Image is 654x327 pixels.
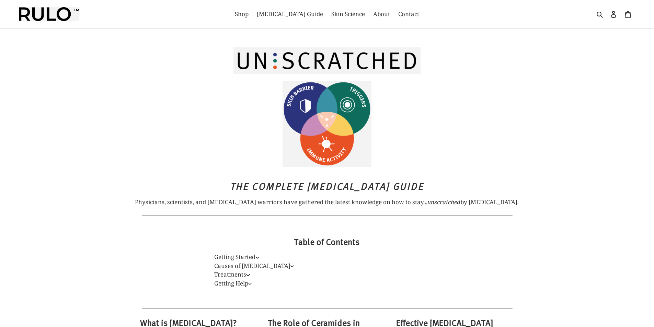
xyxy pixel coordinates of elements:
span: Shop [235,10,249,18]
span: Skin Science [331,10,365,18]
a: Treatments [214,270,250,278]
img: Eczema is a result of skin barrier strength, trigger intensity, and immune system activity [283,81,371,167]
img: Unscratched logo [233,47,421,74]
a: Getting Started [214,253,259,261]
a: Getting Help [214,279,252,287]
a: [MEDICAL_DATA] Guide [253,9,326,20]
a: Shop [231,9,252,20]
span: Contact [398,10,419,18]
h2: Table of Contents [204,236,450,247]
img: Rulo™ Skin [19,7,79,21]
span: About [373,10,390,18]
em: unscratched [427,198,460,206]
a: Skin Science [328,9,368,20]
a: Causes of [MEDICAL_DATA] [214,262,294,270]
a: Contact [395,9,423,20]
a: About [370,9,393,20]
span: [MEDICAL_DATA] Guide [257,10,323,18]
p: Physicians, scientists, and [MEDICAL_DATA] warriors have gathered the latest knowledge on how to ... [115,198,539,207]
em: . [517,198,519,206]
h2: The Complete [MEDICAL_DATA] Guide [115,180,539,192]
